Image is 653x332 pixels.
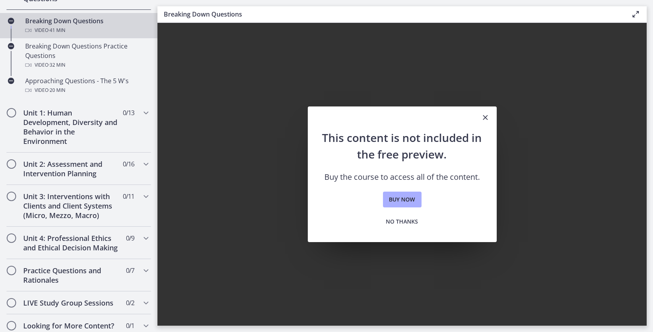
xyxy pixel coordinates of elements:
[25,41,148,70] div: Breaking Down Questions Practice Questions
[389,195,415,204] span: Buy now
[23,298,119,308] h2: LIVE Study Group Sessions
[25,76,148,95] div: Approaching Questions - The 5 W's
[23,192,119,220] h2: Unit 3: Interventions with Clients and Client Systems (Micro, Mezzo, Macro)
[23,233,119,252] h2: Unit 4: Professional Ethics and Ethical Decision Making
[126,233,134,243] span: 0 / 9
[123,159,134,169] span: 0 / 16
[475,106,497,129] button: Close
[25,60,148,70] div: Video
[48,86,65,95] span: · 20 min
[123,108,134,118] span: 0 / 13
[126,266,134,275] span: 0 / 7
[380,214,425,229] button: No thanks
[48,60,65,70] span: · 32 min
[48,26,65,35] span: · 41 min
[126,321,134,330] span: 0 / 1
[320,172,484,182] p: Buy the course to access all of the content.
[23,266,119,285] h2: Practice Questions and Rationales
[123,192,134,201] span: 0 / 11
[386,217,418,226] span: No thanks
[126,298,134,308] span: 0 / 2
[383,192,422,207] a: Buy now
[25,16,148,35] div: Breaking Down Questions
[320,129,484,162] h2: This content is not included in the free preview.
[25,26,148,35] div: Video
[164,9,618,19] h3: Breaking Down Questions
[23,159,119,178] h2: Unit 2: Assessment and Intervention Planning
[25,86,148,95] div: Video
[23,108,119,146] h2: Unit 1: Human Development, Diversity and Behavior in the Environment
